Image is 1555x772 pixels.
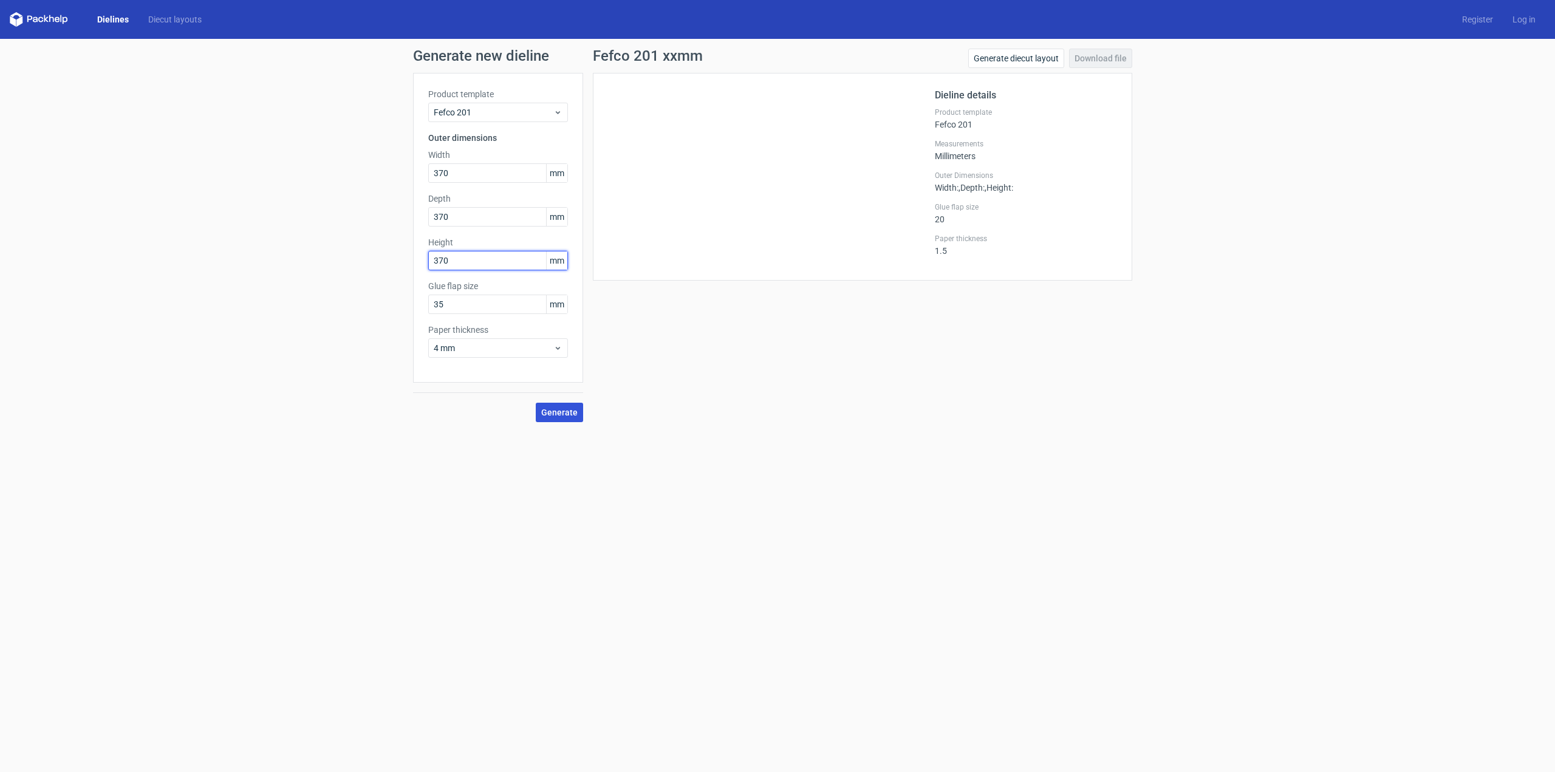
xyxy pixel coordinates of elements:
h1: Fefco 201 xxmm [593,49,703,63]
span: mm [546,208,567,226]
div: 1.5 [935,234,1117,256]
a: Log in [1503,13,1545,26]
h3: Outer dimensions [428,132,568,144]
span: mm [546,251,567,270]
span: mm [546,164,567,182]
span: , Height : [985,183,1013,193]
label: Paper thickness [428,324,568,336]
label: Depth [428,193,568,205]
span: Fefco 201 [434,106,553,118]
div: Millimeters [935,139,1117,161]
span: Width : [935,183,959,193]
label: Paper thickness [935,234,1117,244]
span: mm [546,295,567,313]
a: Generate diecut layout [968,49,1064,68]
div: Fefco 201 [935,108,1117,129]
a: Diecut layouts [138,13,211,26]
h1: Generate new dieline [413,49,1142,63]
span: Generate [541,408,578,417]
label: Height [428,236,568,248]
label: Width [428,149,568,161]
label: Glue flap size [935,202,1117,212]
label: Measurements [935,139,1117,149]
label: Product template [428,88,568,100]
span: , Depth : [959,183,985,193]
label: Product template [935,108,1117,117]
button: Generate [536,403,583,422]
label: Outer Dimensions [935,171,1117,180]
a: Dielines [87,13,138,26]
a: Register [1452,13,1503,26]
span: 4 mm [434,342,553,354]
h2: Dieline details [935,88,1117,103]
label: Glue flap size [428,280,568,292]
div: 20 [935,202,1117,224]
